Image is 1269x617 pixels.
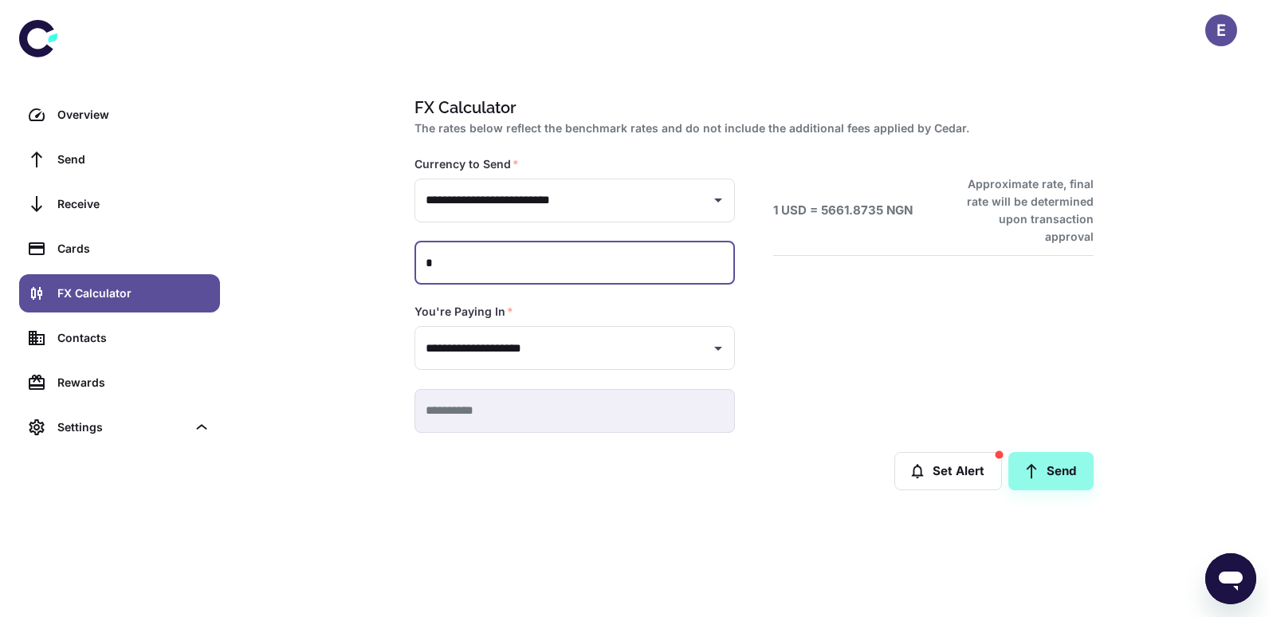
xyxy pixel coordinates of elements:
div: Overview [57,106,210,124]
a: Send [1008,452,1094,490]
iframe: Button to launch messaging window [1205,553,1256,604]
h1: FX Calculator [414,96,1087,120]
button: Open [707,337,729,360]
a: Cards [19,230,220,268]
label: You're Paying In [414,304,513,320]
button: Set Alert [894,452,1002,490]
button: E [1205,14,1237,46]
a: Send [19,140,220,179]
div: Cards [57,240,210,257]
a: FX Calculator [19,274,220,312]
div: Contacts [57,329,210,347]
button: Open [707,189,729,211]
div: Settings [19,408,220,446]
a: Rewards [19,364,220,402]
h6: 1 USD = 5661.8735 NGN [773,202,913,220]
div: Send [57,151,210,168]
div: FX Calculator [57,285,210,302]
h6: Approximate rate, final rate will be determined upon transaction approval [949,175,1094,246]
div: Receive [57,195,210,213]
a: Overview [19,96,220,134]
label: Currency to Send [414,156,519,172]
div: Rewards [57,374,210,391]
a: Contacts [19,319,220,357]
div: Settings [57,419,187,436]
a: Receive [19,185,220,223]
